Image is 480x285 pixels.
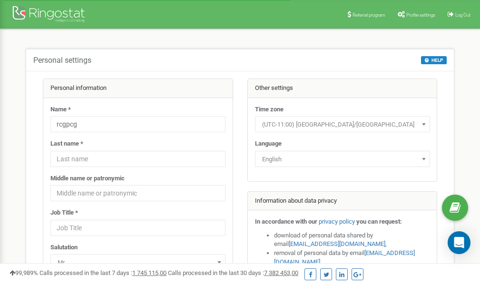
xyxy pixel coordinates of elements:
span: (UTC-11:00) Pacific/Midway [255,116,430,132]
li: removal of personal data by email , [274,249,430,266]
input: Job Title [50,220,225,236]
h5: Personal settings [33,56,91,65]
input: Last name [50,151,225,167]
div: Personal information [43,79,233,98]
label: Last name * [50,139,83,148]
label: Language [255,139,282,148]
label: Time zone [255,105,284,114]
a: privacy policy [319,218,355,225]
div: Open Intercom Messenger [448,231,470,254]
li: download of personal data shared by email , [274,231,430,249]
span: Referral program [353,12,385,18]
span: English [258,153,427,166]
span: Calls processed in the last 7 days : [39,269,167,276]
span: (UTC-11:00) Pacific/Midway [258,118,427,131]
span: Log Out [455,12,470,18]
a: [EMAIL_ADDRESS][DOMAIN_NAME] [289,240,385,247]
input: Name [50,116,225,132]
span: English [255,151,430,167]
label: Middle name or patronymic [50,174,125,183]
button: HELP [421,56,447,64]
span: Calls processed in the last 30 days : [168,269,298,276]
div: Other settings [248,79,437,98]
span: Mr. [54,256,222,269]
strong: In accordance with our [255,218,317,225]
div: Information about data privacy [248,192,437,211]
label: Salutation [50,243,78,252]
strong: you can request: [356,218,402,225]
span: Mr. [50,254,225,270]
label: Name * [50,105,71,114]
span: 99,989% [10,269,38,276]
label: Job Title * [50,208,78,217]
input: Middle name or patronymic [50,185,225,201]
u: 1 745 115,00 [132,269,167,276]
span: Profile settings [406,12,435,18]
u: 7 382 453,00 [264,269,298,276]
